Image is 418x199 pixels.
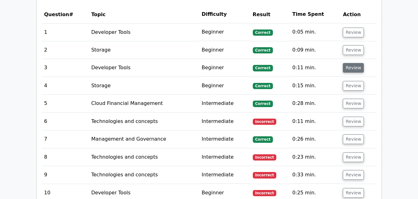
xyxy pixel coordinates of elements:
button: Review [343,63,364,73]
td: 0:05 min. [290,23,341,41]
td: 0:23 min. [290,148,341,166]
td: Cloud Financial Management [89,95,199,112]
button: Review [343,28,364,37]
td: Beginner [199,59,250,77]
td: Intermediate [199,130,250,148]
span: Incorrect [253,154,277,161]
td: Technologies and concepts [89,148,199,166]
td: 0:26 min. [290,130,341,148]
span: Incorrect [253,190,277,196]
td: 6 [42,113,89,130]
td: Management and Governance [89,130,199,148]
td: 1 [42,23,89,41]
button: Review [343,45,364,55]
td: 9 [42,166,89,184]
td: 0:09 min. [290,41,341,59]
td: 0:11 min. [290,113,341,130]
td: Technologies and concepts [89,166,199,184]
td: 0:33 min. [290,166,341,184]
td: Intermediate [199,166,250,184]
td: 2 [42,41,89,59]
td: Developer Tools [89,59,199,77]
button: Review [343,188,364,198]
td: Intermediate [199,148,250,166]
button: Review [343,81,364,91]
td: Storage [89,41,199,59]
th: Time Spent [290,6,341,23]
td: 4 [42,77,89,95]
span: Correct [253,29,273,36]
button: Review [343,152,364,162]
td: Beginner [199,41,250,59]
span: Correct [253,65,273,71]
td: 7 [42,130,89,148]
button: Review [343,99,364,108]
td: Intermediate [199,95,250,112]
span: Correct [253,47,273,53]
td: Technologies and concepts [89,113,199,130]
button: Review [343,170,364,180]
td: 8 [42,148,89,166]
button: Review [343,134,364,144]
td: Developer Tools [89,23,199,41]
span: Correct [253,83,273,89]
span: Correct [253,101,273,107]
button: Review [343,117,364,126]
td: 5 [42,95,89,112]
td: Intermediate [199,113,250,130]
th: Difficulty [199,6,250,23]
th: # [42,6,89,23]
td: 0:11 min. [290,59,341,77]
span: Incorrect [253,119,277,125]
th: Result [250,6,290,23]
td: 0:15 min. [290,77,341,95]
td: 3 [42,59,89,77]
span: Incorrect [253,172,277,178]
td: Storage [89,77,199,95]
td: Beginner [199,77,250,95]
th: Action [340,6,376,23]
span: Question [44,11,69,17]
span: Correct [253,136,273,142]
th: Topic [89,6,199,23]
td: Beginner [199,23,250,41]
td: 0:28 min. [290,95,341,112]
